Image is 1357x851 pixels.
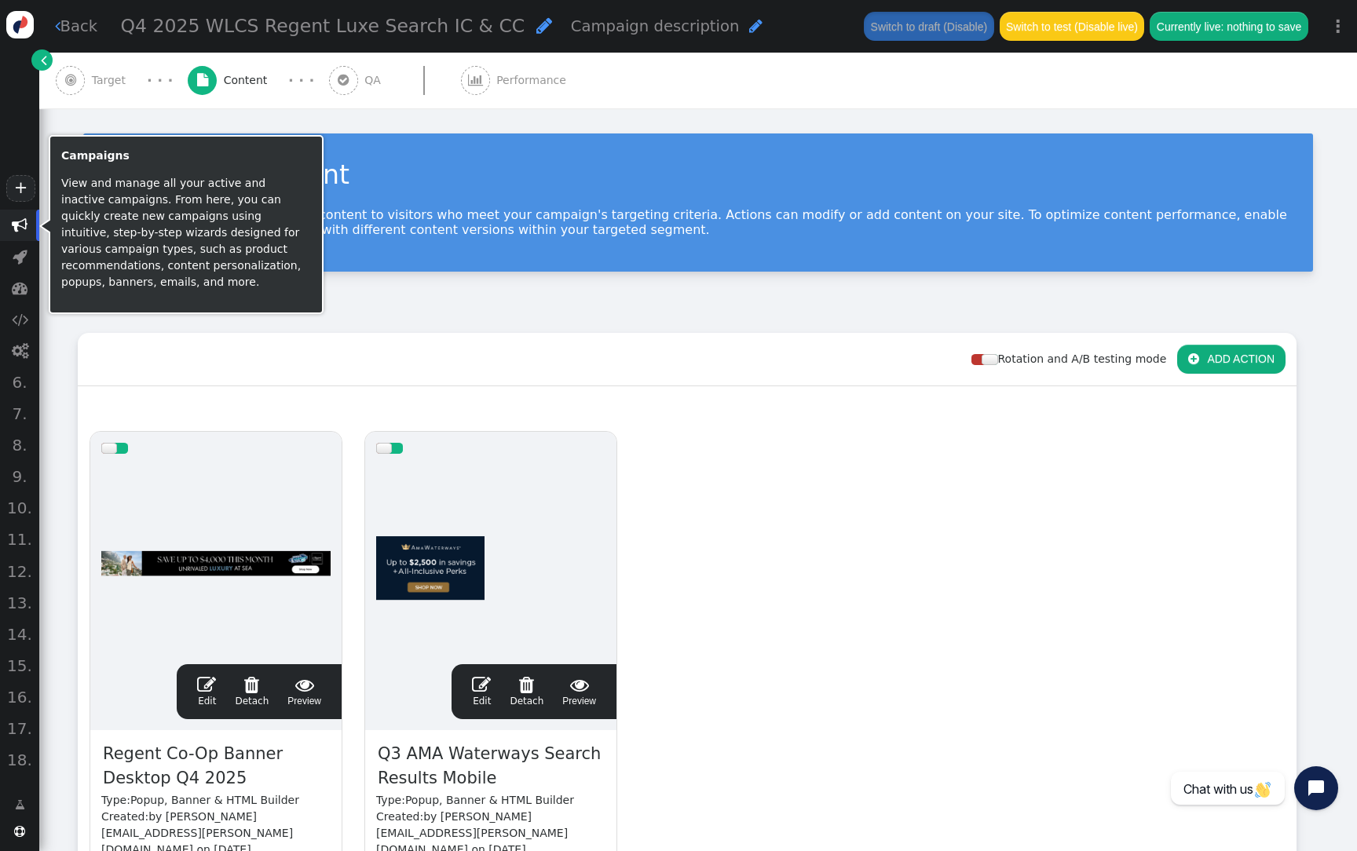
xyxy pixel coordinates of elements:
[41,52,47,68] span: 
[101,792,331,809] div: Type:
[472,675,491,694] span: 
[562,675,596,708] span: Preview
[287,675,321,708] span: Preview
[55,15,98,38] a: Back
[56,53,188,108] a:  Target · · ·
[15,797,25,813] span: 
[405,794,574,806] span: Popup, Banner & HTML Builder
[235,675,269,694] span: 
[197,675,216,708] a: Edit
[461,53,602,108] a:  Performance
[105,207,1291,237] p: Utilize actions to deliver targeted content to visitors who meet your campaign's targeting criter...
[31,49,53,71] a: 
[197,74,208,86] span: 
[55,18,60,34] span: 
[13,249,27,265] span: 
[562,675,596,708] a: Preview
[1319,3,1357,49] a: ⋮
[12,343,28,359] span: 
[571,17,740,35] span: Campaign description
[6,11,34,38] img: logo-icon.svg
[971,351,1177,367] div: Rotation and A/B testing mode
[338,74,349,86] span: 
[472,675,491,708] a: Edit
[235,675,269,707] span: Detach
[101,741,331,792] span: Regent Co-Op Banner Desktop Q4 2025
[468,74,483,86] span: 
[61,175,311,290] p: View and manage all your active and inactive campaigns. From here, you can quickly create new cam...
[864,12,993,40] button: Switch to draft (Disable)
[329,53,461,108] a:  QA
[105,155,1291,195] div: Campaign Content
[1177,345,1286,373] button: ADD ACTION
[12,312,28,327] span: 
[4,791,36,819] a: 
[562,675,596,694] span: 
[235,675,269,708] a: Detach
[536,16,552,35] span: 
[14,826,25,837] span: 
[376,792,605,809] div: Type:
[510,675,543,707] span: Detach
[749,18,763,34] span: 
[376,741,605,792] span: Q3 AMA Waterways Search Results Mobile
[496,72,572,89] span: Performance
[510,675,543,708] a: Detach
[65,74,76,86] span: 
[130,794,299,806] span: Popup, Banner & HTML Builder
[121,15,525,37] span: Q4 2025 WLCS Regent Luxe Search IC & CC
[1188,352,1199,365] span: 
[197,675,216,694] span: 
[1150,12,1308,40] button: Currently live: nothing to save
[188,53,329,108] a:  Content · · ·
[364,72,387,89] span: QA
[287,675,321,694] span: 
[287,675,321,708] a: Preview
[12,280,27,296] span: 
[510,675,543,694] span: 
[1000,12,1145,40] button: Switch to test (Disable live)
[147,70,173,91] div: · · ·
[61,149,130,162] b: Campaigns
[92,72,133,89] span: Target
[12,217,27,233] span: 
[288,70,314,91] div: · · ·
[6,175,35,202] a: +
[224,72,274,89] span: Content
